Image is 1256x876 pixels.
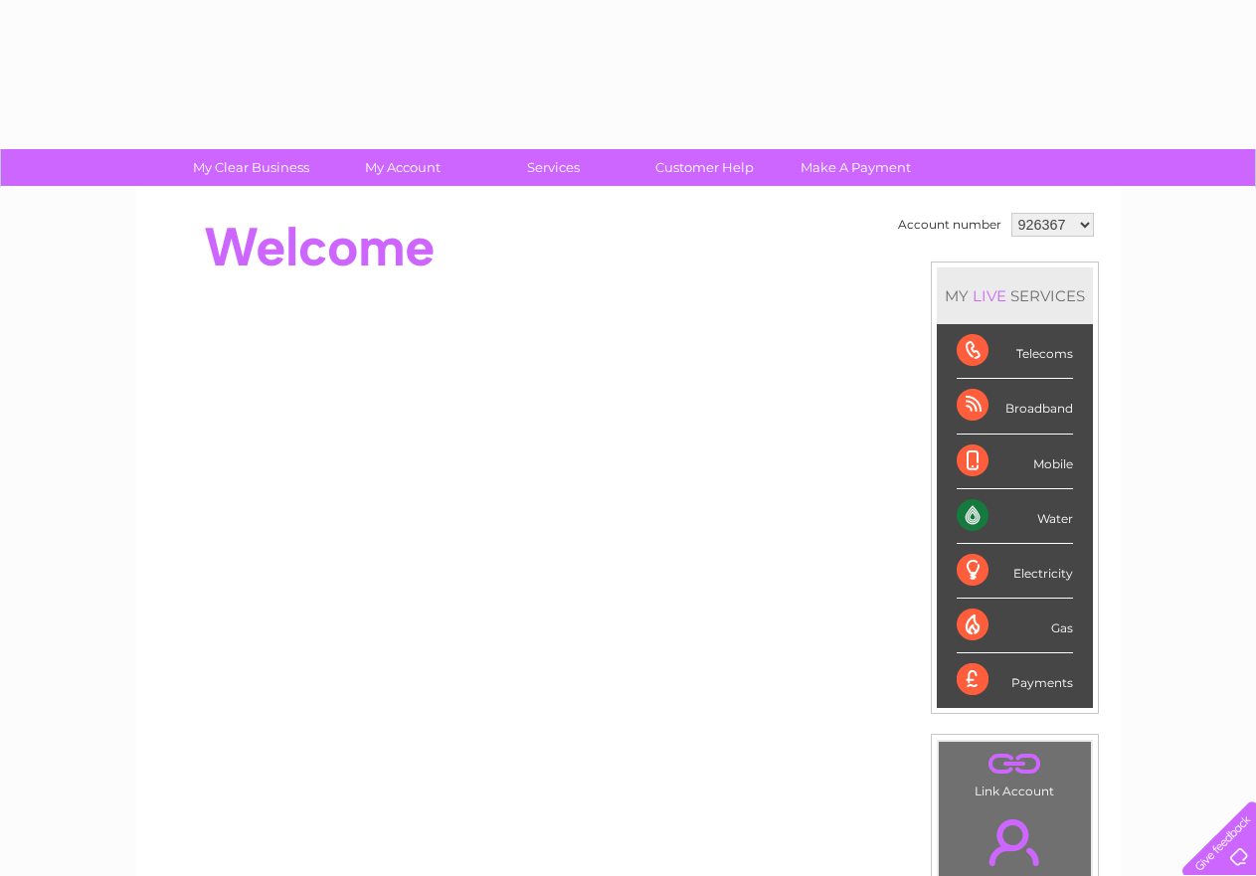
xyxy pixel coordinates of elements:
div: Water [957,489,1073,544]
div: Broadband [957,379,1073,434]
td: Account number [893,208,1006,242]
div: LIVE [969,286,1010,305]
td: Link Account [938,741,1092,803]
div: Mobile [957,435,1073,489]
a: Customer Help [623,149,787,186]
div: Payments [957,653,1073,707]
div: Gas [957,599,1073,653]
div: Telecoms [957,324,1073,379]
a: My Clear Business [169,149,333,186]
a: . [944,747,1086,782]
div: MY SERVICES [937,267,1093,324]
a: Make A Payment [774,149,938,186]
a: My Account [320,149,484,186]
div: Electricity [957,544,1073,599]
a: Services [471,149,635,186]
